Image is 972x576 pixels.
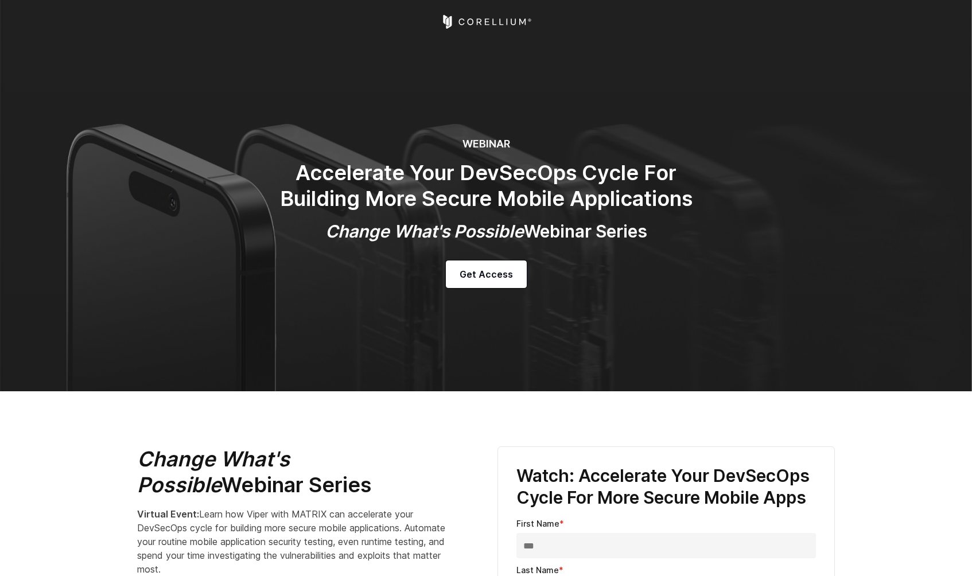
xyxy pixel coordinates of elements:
[325,221,524,242] em: Change What's Possible
[460,267,513,281] span: Get Access
[256,160,716,212] h2: Accelerate Your DevSecOps Cycle For Building More Secure Mobile Applications
[137,508,199,520] strong: Virtual Event:
[446,260,527,288] a: Get Access
[256,138,716,151] h6: WEBINAR
[137,446,290,497] em: Change What's Possible
[516,519,559,528] span: First Name
[441,15,532,29] a: Corellium Home
[516,565,559,575] span: Last Name
[256,221,716,243] h3: Webinar Series
[137,446,447,498] h2: Webinar Series
[516,465,816,508] h3: Watch: Accelerate Your DevSecOps Cycle For More Secure Mobile Apps
[137,507,447,576] p: Learn how Viper with MATRIX can accelerate your DevSecOps cycle for building more secure mobile a...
